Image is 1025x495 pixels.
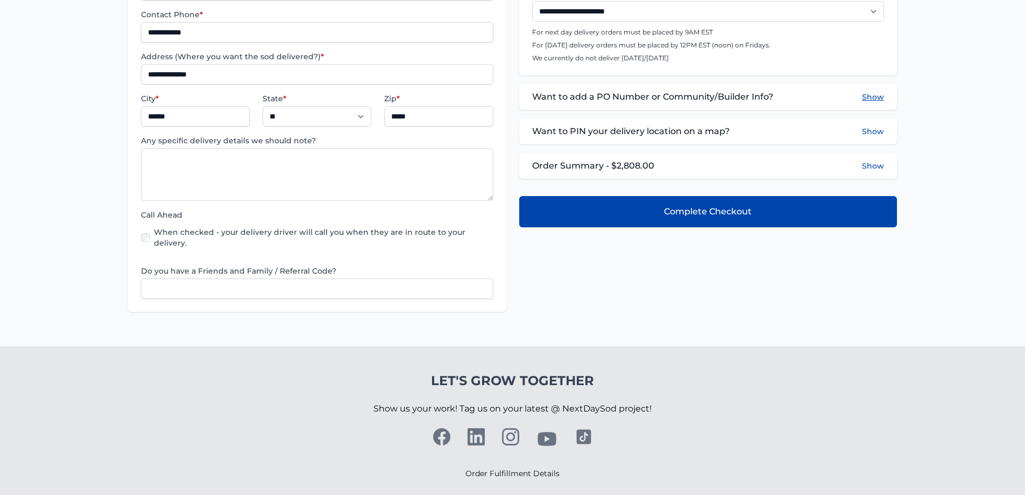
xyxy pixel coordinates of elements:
[465,469,560,478] a: Order Fulfillment Details
[384,93,493,104] label: Zip
[141,9,493,20] label: Contact Phone
[141,93,250,104] label: City
[141,51,493,62] label: Address (Where you want the sod delivered?)
[373,372,652,389] h4: Let's Grow Together
[141,266,493,276] label: Do you have a Friends and Family / Referral Code?
[862,125,884,138] button: Show
[532,41,884,50] p: For [DATE] delivery orders must be placed by 12PM EST (noon) on Fridays.
[154,227,493,248] label: When checked - your delivery driver will call you when they are in route to your delivery.
[532,90,773,103] span: Want to add a PO Number or Community/Builder Info?
[532,54,884,62] p: We currently do not deliver [DATE]/[DATE]
[263,93,371,104] label: State
[532,28,884,37] p: For next day delivery orders must be placed by 9AM EST
[519,196,897,227] button: Complete Checkout
[373,389,652,428] p: Show us your work! Tag us on your latest @ NextDaySod project!
[532,125,730,138] span: Want to PIN your delivery location on a map?
[532,159,654,172] span: Order Summary - $2,808.00
[664,205,752,218] span: Complete Checkout
[141,210,493,220] label: Call Ahead
[862,90,884,103] button: Show
[141,135,493,146] label: Any specific delivery details we should note?
[862,161,884,171] button: Show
